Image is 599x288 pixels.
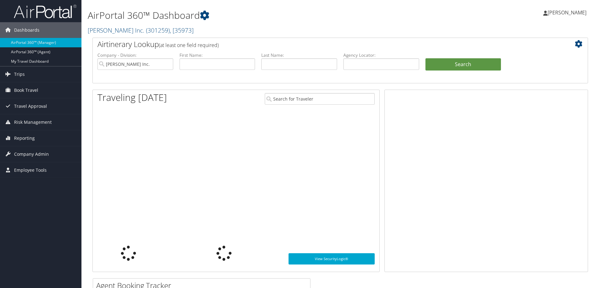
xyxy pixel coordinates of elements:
h2: Airtinerary Lookup [97,39,542,50]
h1: Traveling [DATE] [97,91,167,104]
span: [PERSON_NAME] [548,9,586,16]
label: Agency Locator: [343,52,419,58]
img: airportal-logo.png [14,4,76,19]
label: Company - Division: [97,52,173,58]
a: [PERSON_NAME] [543,3,593,22]
span: (at least one field required) [159,42,219,49]
span: Trips [14,66,25,82]
button: Search [425,58,501,71]
input: Search for Traveler [265,93,375,105]
span: Employee Tools [14,162,47,178]
span: Risk Management [14,114,52,130]
span: , [ 35973 ] [170,26,194,34]
label: First Name: [180,52,255,58]
a: [PERSON_NAME] Inc. [88,26,194,34]
span: Travel Approval [14,98,47,114]
label: Last Name: [261,52,337,58]
h1: AirPortal 360™ Dashboard [88,9,425,22]
span: ( 301259 ) [146,26,170,34]
a: View SecurityLogic® [289,253,375,264]
span: Dashboards [14,22,39,38]
span: Reporting [14,130,35,146]
span: Book Travel [14,82,38,98]
span: Company Admin [14,146,49,162]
